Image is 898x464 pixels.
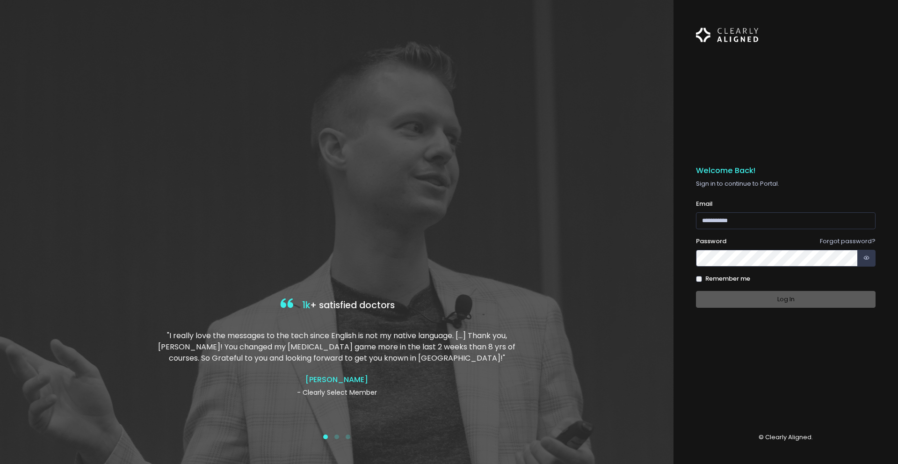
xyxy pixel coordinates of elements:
[696,179,876,188] p: Sign in to continue to Portal.
[696,237,726,246] label: Password
[705,274,750,283] label: Remember me
[696,22,759,48] img: Logo Horizontal
[696,199,713,209] label: Email
[156,388,518,398] p: - Clearly Select Member
[696,433,876,442] p: © Clearly Aligned.
[820,237,876,246] a: Forgot password?
[156,296,518,315] h4: + satisfied doctors
[302,299,310,312] span: 1k
[156,375,518,384] h4: [PERSON_NAME]
[696,166,876,175] h5: Welcome Back!
[156,330,518,364] p: "I really love the messages to the tech since English is not my native language. […] Thank you, [...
